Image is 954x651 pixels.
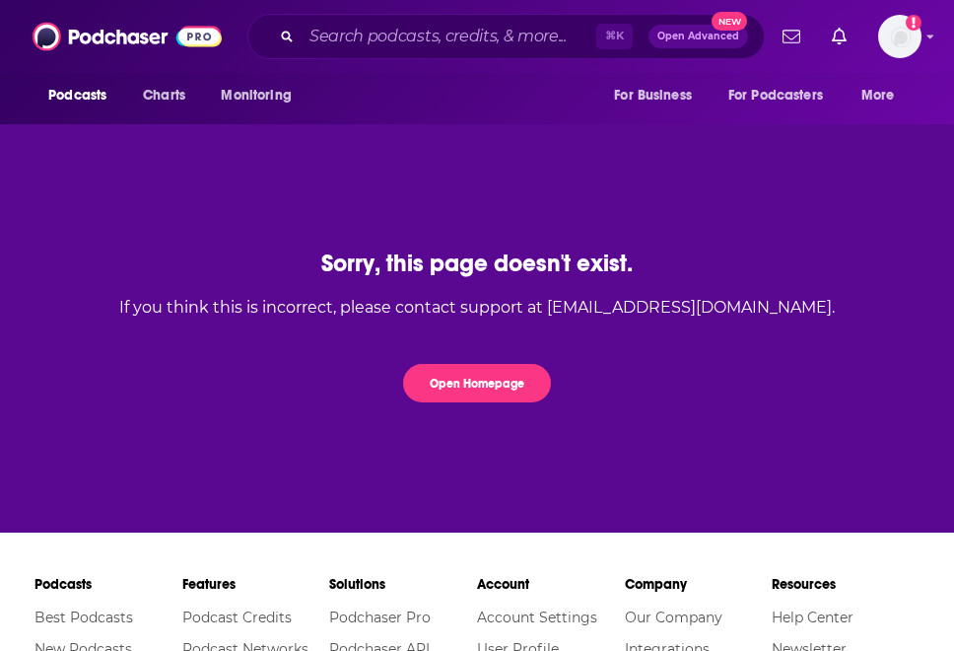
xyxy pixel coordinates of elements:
[221,82,291,109] span: Monitoring
[878,15,921,58] img: User Profile
[657,32,739,41] span: Open Advanced
[182,609,292,626] a: Podcast Credits
[119,298,835,317] div: If you think this is incorrect, please contact support at [EMAIL_ADDRESS][DOMAIN_NAME].
[625,609,722,626] a: Our Company
[906,15,921,31] svg: Add a profile image
[34,609,133,626] a: Best Podcasts
[712,12,747,31] span: New
[34,567,182,602] li: Podcasts
[207,77,316,114] button: open menu
[596,24,633,49] span: ⌘ K
[34,77,132,114] button: open menu
[477,609,597,626] a: Account Settings
[878,15,921,58] button: Show profile menu
[861,82,895,109] span: More
[329,609,431,626] a: Podchaser Pro
[182,567,330,602] li: Features
[614,82,692,109] span: For Business
[119,249,835,278] div: Sorry, this page doesn't exist.
[715,77,852,114] button: open menu
[302,21,596,52] input: Search podcasts, credits, & more...
[33,18,222,55] img: Podchaser - Follow, Share and Rate Podcasts
[477,567,625,602] li: Account
[878,15,921,58] span: Logged in as HWdata
[772,609,853,626] a: Help Center
[648,25,748,48] button: Open AdvancedNew
[143,82,185,109] span: Charts
[329,567,477,602] li: Solutions
[600,77,716,114] button: open menu
[775,20,808,53] a: Show notifications dropdown
[625,567,773,602] li: Company
[824,20,854,53] a: Show notifications dropdown
[247,14,765,59] div: Search podcasts, credits, & more...
[772,567,920,602] li: Resources
[848,77,920,114] button: open menu
[403,364,551,402] button: Open Homepage
[130,77,197,114] a: Charts
[48,82,106,109] span: Podcasts
[728,82,823,109] span: For Podcasters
